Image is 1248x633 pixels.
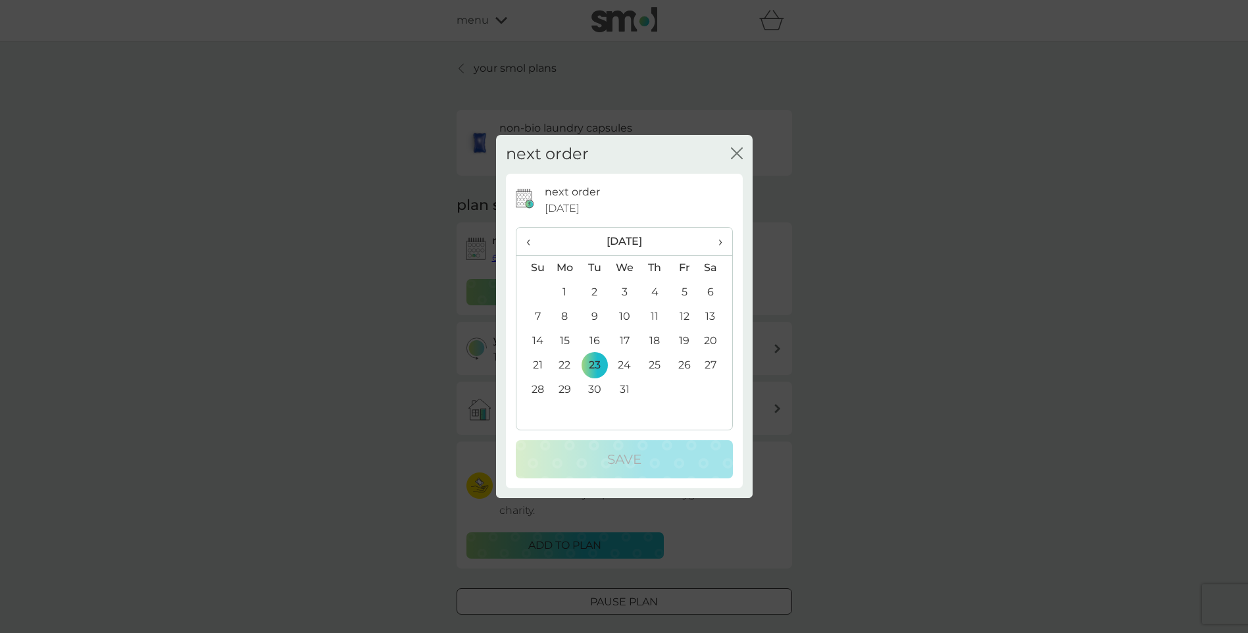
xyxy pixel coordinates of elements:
[580,353,609,378] td: 23
[609,255,639,280] th: We
[609,280,639,305] td: 3
[545,200,580,217] span: [DATE]
[699,353,732,378] td: 27
[580,378,609,402] td: 30
[550,353,580,378] td: 22
[670,329,699,353] td: 19
[550,305,580,329] td: 8
[609,353,639,378] td: 24
[506,145,589,164] h2: next order
[550,329,580,353] td: 15
[516,378,550,402] td: 28
[516,255,550,280] th: Su
[699,305,732,329] td: 13
[545,184,600,201] p: next order
[609,378,639,402] td: 31
[639,305,669,329] td: 11
[526,228,540,255] span: ‹
[580,305,609,329] td: 9
[639,329,669,353] td: 18
[670,280,699,305] td: 5
[699,329,732,353] td: 20
[550,255,580,280] th: Mo
[550,378,580,402] td: 29
[516,440,733,478] button: Save
[639,353,669,378] td: 25
[516,305,550,329] td: 7
[580,255,609,280] th: Tu
[699,255,732,280] th: Sa
[731,147,743,161] button: close
[609,305,639,329] td: 10
[550,280,580,305] td: 1
[516,353,550,378] td: 21
[580,280,609,305] td: 2
[609,329,639,353] td: 17
[670,305,699,329] td: 12
[639,255,669,280] th: Th
[639,280,669,305] td: 4
[607,449,641,470] p: Save
[670,255,699,280] th: Fr
[709,228,722,255] span: ›
[699,280,732,305] td: 6
[670,353,699,378] td: 26
[580,329,609,353] td: 16
[516,329,550,353] td: 14
[550,228,699,256] th: [DATE]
